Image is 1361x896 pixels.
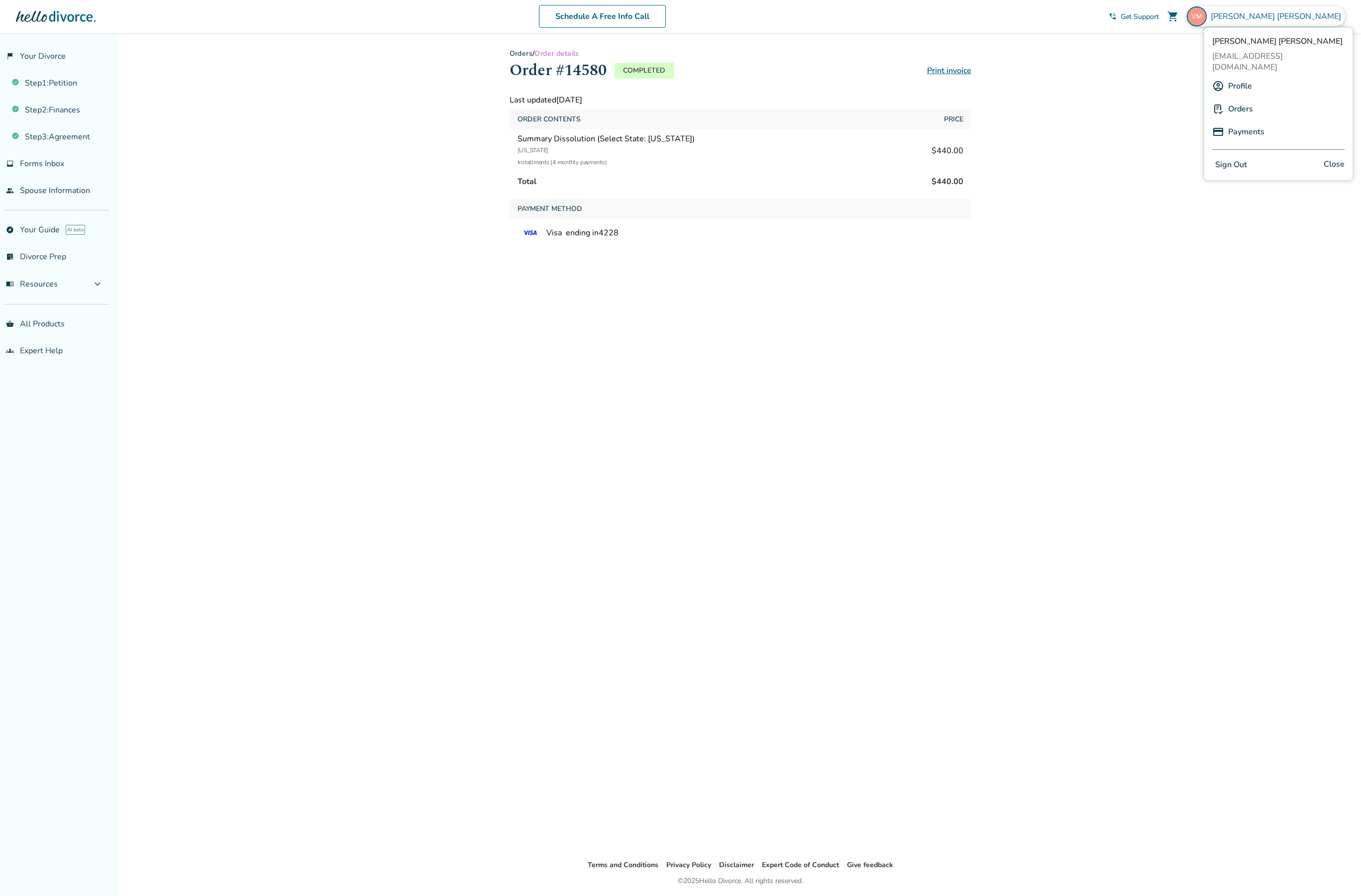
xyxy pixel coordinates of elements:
button: Sign Out [1212,158,1250,172]
span: Forms Inbox [20,158,64,169]
span: Order Contents [518,113,581,125]
img: A [1212,80,1224,92]
iframe: Chat Widget [1311,848,1361,896]
span: shopping_cart [1167,10,1179,22]
span: [PERSON_NAME] [PERSON_NAME] [1212,36,1345,47]
span: menu_book [6,280,14,288]
a: Privacy Policy [666,860,711,870]
span: AI beta [66,225,85,235]
span: Close [1324,158,1345,172]
span: Get Support [1121,12,1159,21]
img: vmvicmelara@live.com [1187,6,1207,26]
span: $440.00 [932,176,963,187]
div: Summary Dissolution (Select State: [US_STATE]) [518,133,695,168]
span: Resources [6,279,58,290]
a: Orders [1228,100,1253,118]
img: VISA [518,227,542,239]
span: Visa [546,227,562,238]
span: list_alt_check [6,253,14,261]
div: ending in 4228 [510,219,971,247]
a: phone_in_talkGet Support [1109,12,1159,21]
span: Payment Method [518,203,582,215]
img: P [1212,103,1224,115]
span: Total [518,176,536,187]
span: shopping_basket [6,320,14,328]
span: expand_more [92,278,104,290]
span: explore [6,226,14,234]
p: Completed [615,63,674,79]
a: Payments [1228,122,1264,141]
a: Schedule A Free Info Call [539,5,666,28]
a: Expert Code of Conduct [762,860,839,870]
span: Price [944,113,963,125]
span: people [6,187,14,195]
li: Disclaimer [719,859,754,871]
span: Order details [534,49,579,58]
div: [US_STATE] [518,144,695,156]
img: P [1212,126,1224,138]
span: flag_2 [6,52,14,60]
h1: Order #14580 [510,58,607,83]
a: Profile [1228,77,1252,96]
span: inbox [6,160,14,168]
a: Print invoice [927,65,971,76]
span: [PERSON_NAME] [PERSON_NAME] [1211,11,1345,22]
div: © 2025 Hello Divorce. All rights reserved. [678,875,803,887]
div: / [510,49,971,58]
a: Orders [510,49,533,58]
span: phone_in_talk [1109,12,1117,20]
div: $440.00 [932,145,963,156]
a: Terms and Conditions [588,860,658,870]
div: Installments (4 monthly payments) [518,156,695,168]
span: [EMAIL_ADDRESS][DOMAIN_NAME] [1212,51,1345,73]
div: Last updated [DATE] [510,95,971,105]
li: Give feedback [847,859,893,871]
span: groups [6,347,14,355]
